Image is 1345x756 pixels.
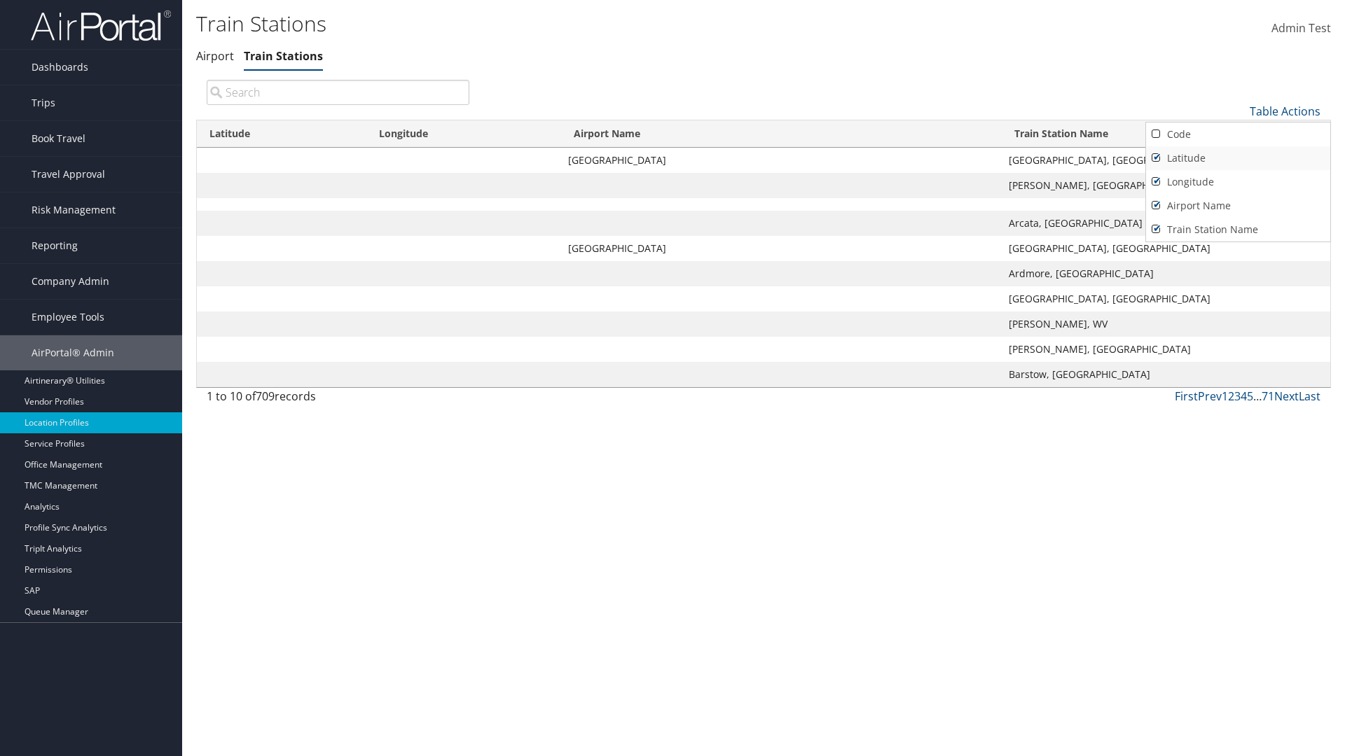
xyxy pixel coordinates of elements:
img: airportal-logo.png [31,9,171,42]
a: Longitude [1146,170,1330,194]
span: AirPortal® Admin [32,335,114,370]
span: Reporting [32,228,78,263]
a: Airport Name [1146,194,1330,218]
span: Travel Approval [32,157,105,192]
span: Company Admin [32,264,109,299]
a: Code [1146,122,1330,146]
a: Train Station Name [1146,218,1330,241]
span: Trips [32,85,55,120]
span: Risk Management [32,192,116,227]
span: Dashboards [32,50,88,85]
span: Book Travel [32,121,85,156]
a: Latitude [1146,146,1330,170]
span: Employee Tools [32,300,104,335]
